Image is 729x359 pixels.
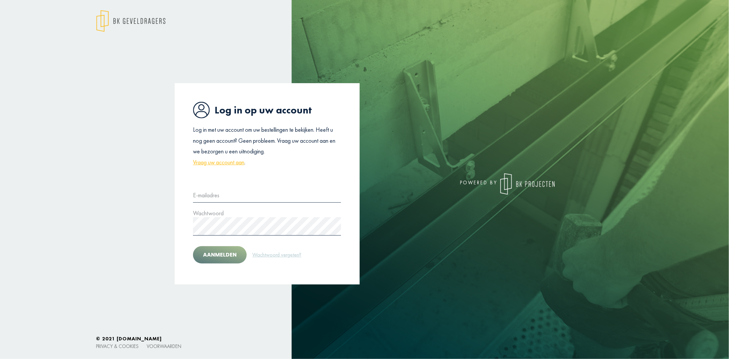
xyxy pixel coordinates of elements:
[193,246,247,264] button: Aanmelden
[370,173,555,195] div: powered by
[193,101,341,118] h1: Log in op uw account
[500,173,555,195] img: logo
[193,124,341,168] p: Log in met uw account om uw bestellingen te bekijken. Heeft u nog geen account? Geen probleem. Vr...
[252,251,302,259] a: Wachtwoord vergeten?
[193,101,210,118] img: icon
[96,343,139,349] a: Privacy & cookies
[96,336,633,342] h6: © 2021 [DOMAIN_NAME]
[193,208,224,219] label: Wachtwoord
[193,157,244,168] a: Vraag uw account aan
[96,10,165,32] img: logo
[147,343,182,349] a: Voorwaarden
